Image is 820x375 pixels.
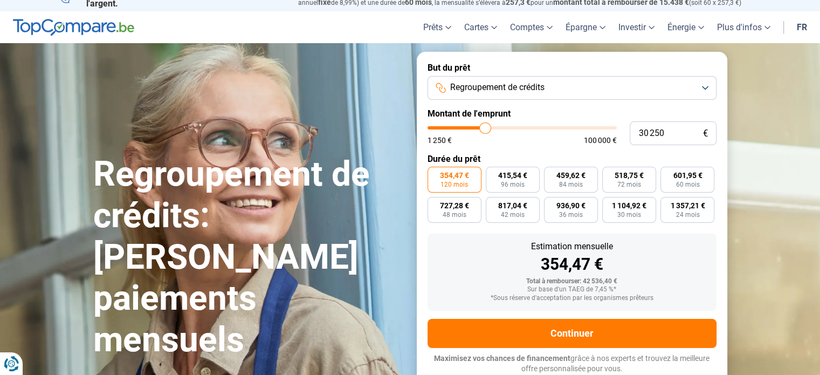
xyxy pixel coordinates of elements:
[612,11,661,43] a: Investir
[440,202,469,209] span: 727,28 €
[13,19,134,36] img: TopCompare
[440,181,468,188] span: 120 mois
[436,278,708,285] div: Total à rembourser: 42 536,40 €
[417,11,458,43] a: Prêts
[711,11,777,43] a: Plus d'infos
[498,172,527,179] span: 415,54 €
[501,212,525,218] span: 42 mois
[428,319,716,348] button: Continuer
[428,63,716,73] label: But du prêt
[436,286,708,294] div: Sur base d'un TAEG de 7,45 %*
[428,353,716,374] p: grâce à nos experts et trouvez la meilleure offre personnalisée pour vous.
[450,81,545,93] span: Regroupement de crédits
[436,256,708,272] div: 354,47 €
[673,172,702,179] span: 601,95 €
[661,11,711,43] a: Énergie
[676,181,699,188] span: 60 mois
[501,181,525,188] span: 96 mois
[428,137,452,144] span: 1 250 €
[615,172,644,179] span: 518,75 €
[498,202,527,209] span: 817,04 €
[440,172,469,179] span: 354,47 €
[93,154,404,361] h1: Regroupement de crédits: [PERSON_NAME] paiements mensuels
[434,354,570,363] span: Maximisez vos chances de financement
[556,202,585,209] span: 936,90 €
[670,202,705,209] span: 1 357,21 €
[458,11,504,43] a: Cartes
[790,11,814,43] a: fr
[703,129,708,138] span: €
[559,11,612,43] a: Épargne
[428,76,716,100] button: Regroupement de crédits
[584,137,617,144] span: 100 000 €
[504,11,559,43] a: Comptes
[428,108,716,119] label: Montant de l'emprunt
[612,202,646,209] span: 1 104,92 €
[556,172,585,179] span: 459,62 €
[559,181,583,188] span: 84 mois
[559,212,583,218] span: 36 mois
[617,181,641,188] span: 72 mois
[676,212,699,218] span: 24 mois
[617,212,641,218] span: 30 mois
[436,242,708,251] div: Estimation mensuelle
[436,295,708,302] div: *Sous réserve d'acceptation par les organismes prêteurs
[443,212,466,218] span: 48 mois
[428,154,716,164] label: Durée du prêt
